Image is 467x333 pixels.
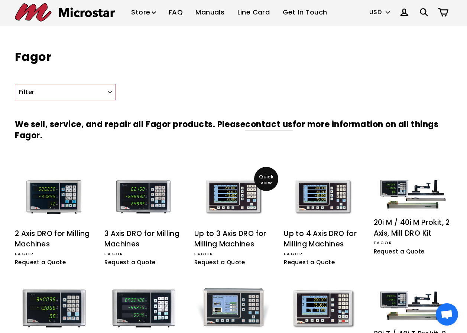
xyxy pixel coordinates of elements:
a: Manuals [190,1,230,23]
span: Request a Quote [284,258,335,266]
span: Request a Quote [15,258,66,266]
a: Get In Touch [277,1,333,23]
h3: We sell, service, and repair all Fagor products. Please for more information on all things Fagor. [15,108,452,153]
img: Microstar Electronics [15,3,115,22]
a: 3 Axis DRO for Milling Machines 3 Axis DRO for Milling Machines Fagor Request a Quote [104,172,183,269]
img: 20i T / 40i T Prokit, 2 Axis, Lathe DRO Kit [376,284,450,323]
a: Up to 4 Axis DRO for Milling Machines Up to 4 Axis DRO for Milling Machines Fagor Request a Quote [284,172,362,269]
h1: Fagor [15,49,452,65]
img: Up to 4 Axis DRO for Milling Machines [286,172,360,222]
span: Quick view [254,174,278,186]
div: Fagor [194,251,273,258]
span: Request a Quote [104,258,155,266]
div: Fagor [284,251,362,258]
div: Up to 3 Axis DRO for Milling Machines [194,229,273,250]
a: contact us [245,119,293,131]
a: FAQ [163,1,188,23]
img: 20i M / 40i M Prokit, 2 Axis, Mill DRO Kit [376,172,450,212]
img: 2 Axis DRO for Milling Machines [17,172,91,222]
span: Request a Quote [194,258,245,266]
div: Fagor [374,240,452,246]
div: 3 Axis DRO for Milling Machines [104,229,183,250]
div: Fagor [104,251,183,258]
div: Fagor [15,251,93,258]
img: Up to 3 Axis DRO for Milling Machines [196,172,271,222]
a: Up to 3 Axis DRO for Milling Machines Up to 3 Axis DRO for Milling Machines Fagor Request a Quote [194,172,273,269]
a: 2 Axis DRO for Milling Machines 2 Axis DRO for Milling Machines Fagor Request a Quote [15,172,93,269]
ul: Primary [126,1,333,23]
a: Line Card [232,1,276,23]
div: Up to 4 Axis DRO for Milling Machines [284,229,362,250]
a: 20i M / 40i M Prokit, 2 Axis, Mill DRO Kit 20i M / 40i M Prokit, 2 Axis, Mill DRO Kit Fagor Reque... [374,172,452,258]
img: 3 Axis DRO for Milling Machines [107,172,181,222]
span: Request a Quote [374,248,425,255]
a: Open chat [436,303,458,326]
a: Store [126,1,161,23]
div: 20i M / 40i M Prokit, 2 Axis, Mill DRO Kit [374,217,452,239]
div: 2 Axis DRO for Milling Machines [15,229,93,250]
